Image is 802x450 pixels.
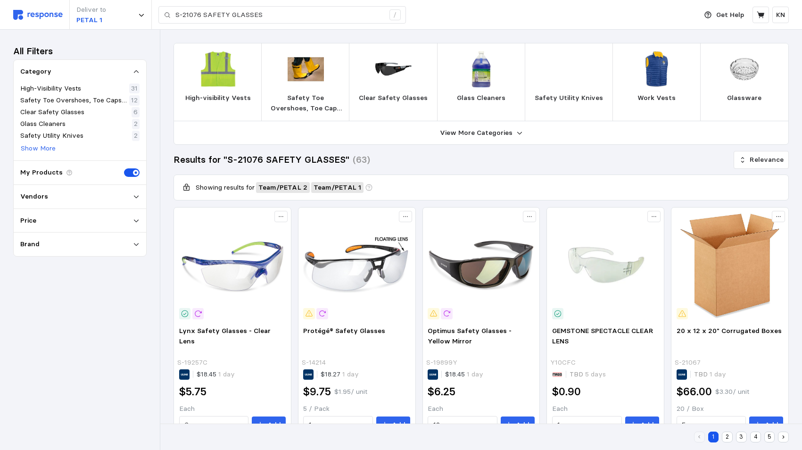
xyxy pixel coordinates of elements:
p: Y10CFC [550,358,576,368]
p: Clear Safety Glasses [20,107,84,117]
img: ERD_59135-1.webp [375,51,412,87]
p: 2 [134,119,138,129]
p: PETAL 1 [76,15,106,25]
img: S-19899Y [428,212,535,319]
p: Vendors [20,192,48,202]
p: Add [392,420,405,430]
button: View More Categories [174,121,788,144]
span: Team / PETAL 2 [258,183,308,192]
button: Add [749,417,783,433]
p: Add [765,420,778,430]
p: View More Categories [440,128,513,138]
p: Get Help [716,10,744,20]
p: Add [267,420,281,430]
p: S-19899Y [426,358,457,368]
img: S-21067 [677,212,784,319]
p: Clear Safety Glasses [359,93,428,103]
span: 1 day [465,370,483,378]
p: $18.27 [321,369,359,380]
h2: $6.25 [428,384,455,399]
p: Safety Toe Overshoes, Toe Caps & [MEDICAL_DATA] Guards [269,93,342,113]
p: $1.95 / unit [334,387,367,397]
span: Lynx Safety Glasses - Clear Lens [179,326,271,345]
p: $3.30 / unit [715,387,749,397]
h2: $5.75 [179,384,207,399]
button: Add [376,417,410,433]
img: 6f6000df-ca40-4165-b435-fccd41d307af.jpg [552,212,659,319]
p: Category [20,67,51,77]
button: Get Help [699,6,750,24]
h2: $9.75 [303,384,331,399]
h3: Results for "S-21076 SAFETY GLASSES" [174,153,349,166]
button: KN [772,7,789,23]
h2: $66.00 [677,384,712,399]
p: 20 / Box [677,404,784,414]
button: 4 [750,432,761,442]
p: Deliver to [76,5,106,15]
p: $18.45 [445,369,483,380]
p: 12 [131,95,138,106]
input: Qty [557,417,616,433]
input: Qty [682,417,741,433]
div: / [389,9,401,21]
p: Glassware [727,93,761,103]
span: 1 day [340,370,359,378]
button: Add [625,417,659,433]
p: Each [428,404,535,414]
span: 1 day [216,370,235,378]
p: Safety Utility Knives [535,93,603,103]
p: Each [552,404,659,414]
p: $18.45 [197,369,235,380]
span: 1 day [708,370,726,378]
h3: (63) [353,153,370,166]
img: NYR_GS006-G2.webp [463,51,499,87]
p: 2 [134,131,138,141]
p: My Products [20,167,63,178]
p: 5 / Pack [303,404,410,414]
p: 31 [131,83,138,94]
p: Brand [20,239,40,250]
button: 3 [736,432,747,442]
img: 489X65_AS02 [551,51,587,87]
img: L_EGO21147.jpg [200,51,236,87]
button: Add [252,417,286,433]
p: Relevance [750,155,784,165]
p: Showing results for [196,183,255,193]
p: High-visibility Vests [185,93,251,103]
span: Team / PETAL 1 [314,183,362,192]
input: Qty [309,417,368,433]
span: Optimus Safety Glasses - Yellow Mirror [428,326,512,345]
h2: $0.90 [552,384,581,399]
img: S-19257C [179,212,286,319]
img: HO2_1111.webp [288,51,324,87]
p: TBD [694,369,726,380]
p: Each [179,404,286,414]
button: 2 [722,432,733,442]
p: KN [776,10,785,20]
button: Add [501,417,535,433]
p: Add [640,420,654,430]
p: Price [20,216,36,226]
p: 6 [133,107,138,117]
span: GEMSTONE SPECTACLE CLEAR LENS [552,326,653,345]
button: 1 [708,432,719,442]
span: 20 x 12 x 20" Corrugated Boxes [677,326,782,335]
img: L1G_5154.webp [726,51,762,87]
p: Safety Toe Overshoes, Toe Caps & [MEDICAL_DATA] Guards [20,95,127,106]
h3: All Filters [13,45,53,58]
p: S-14214 [302,358,326,368]
p: Work Vests [637,93,676,103]
span: 5 days [583,370,606,378]
p: Add [516,420,529,430]
button: Show More [20,143,56,154]
p: Safety Utility Knives [20,131,83,141]
input: Qty [184,417,243,433]
button: Relevance [734,151,789,169]
p: Glass Cleaners [20,119,66,129]
p: S-19257C [177,358,207,368]
p: Show More [21,143,56,154]
p: S-21067 [675,358,701,368]
button: 5 [764,432,775,442]
span: Protégé® Safety Glasses [303,326,385,335]
img: S-23078RAM-M [638,51,675,87]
